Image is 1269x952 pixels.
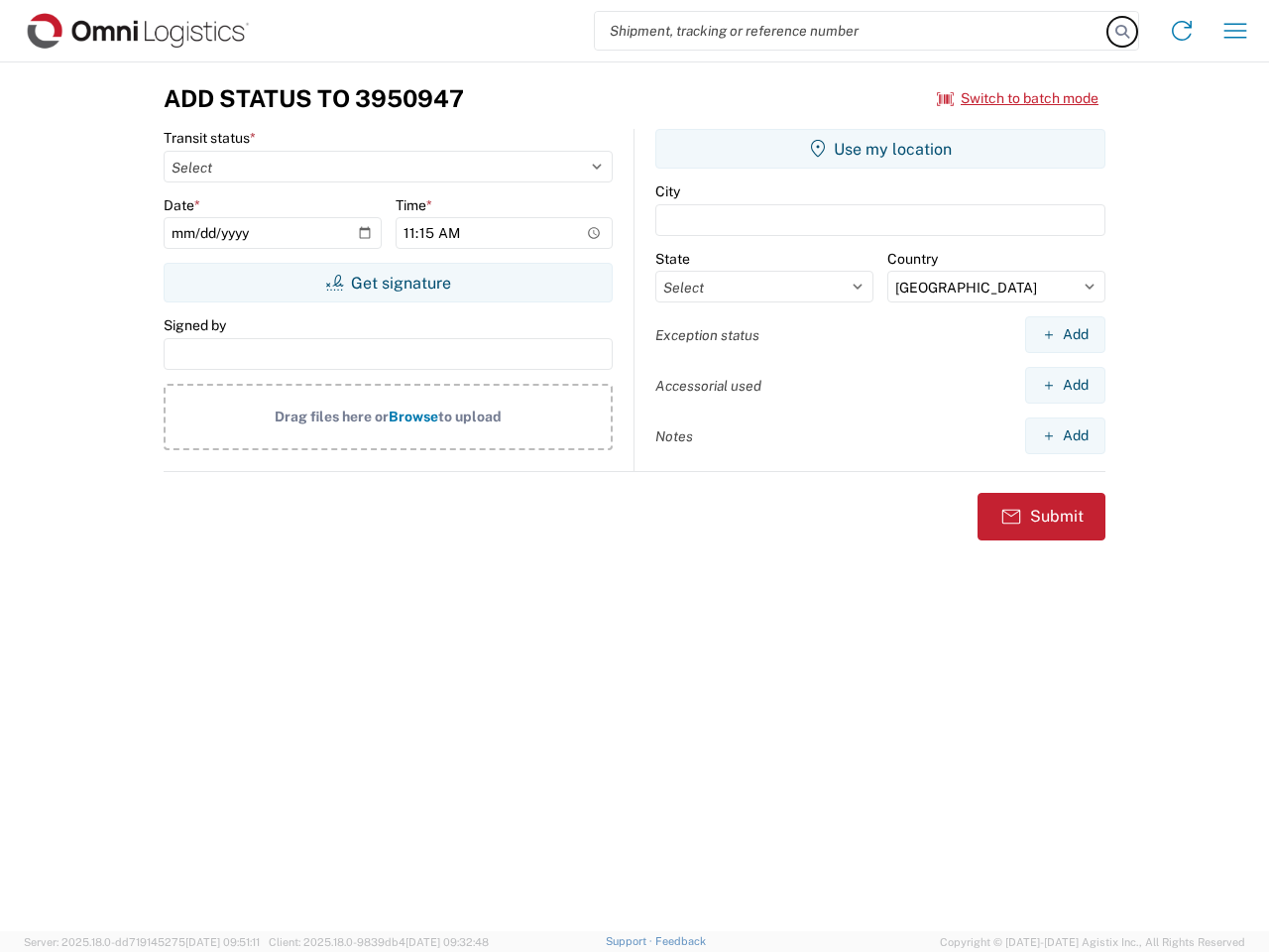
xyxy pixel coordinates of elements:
button: Switch to batch mode [937,82,1098,115]
a: Feedback [655,935,706,947]
span: to upload [438,409,502,424]
label: Country [887,250,938,268]
button: Add [1025,316,1105,353]
span: Server: 2025.18.0-dd719145275 [24,936,260,948]
input: Shipment, tracking or reference number [595,12,1108,50]
span: [DATE] 09:32:48 [405,936,489,948]
button: Submit [978,493,1105,540]
span: Drag files here or [275,409,389,424]
span: Browse [389,409,438,424]
span: Copyright © [DATE]-[DATE] Agistix Inc., All Rights Reserved [940,933,1245,951]
h3: Add Status to 3950947 [164,84,464,113]
label: Date [164,196,200,214]
label: Time [396,196,432,214]
label: State [655,250,690,268]
label: Exception status [655,326,759,344]
button: Add [1025,417,1105,454]
label: Notes [655,427,693,445]
button: Get signature [164,263,613,302]
a: Support [606,935,655,947]
button: Add [1025,367,1105,404]
label: Signed by [164,316,226,334]
button: Use my location [655,129,1105,169]
span: [DATE] 09:51:11 [185,936,260,948]
label: Accessorial used [655,377,761,395]
label: Transit status [164,129,256,147]
label: City [655,182,680,200]
span: Client: 2025.18.0-9839db4 [269,936,489,948]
